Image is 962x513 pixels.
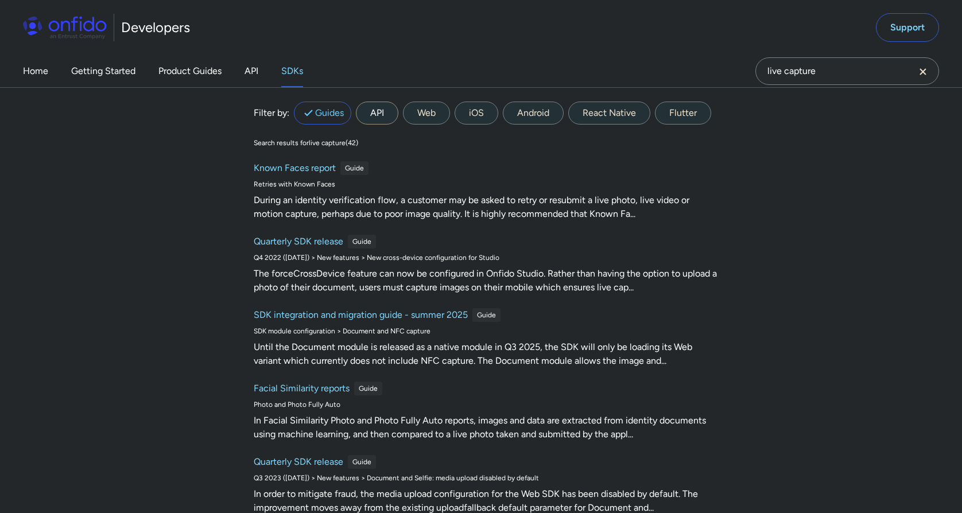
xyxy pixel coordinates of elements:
[23,55,48,87] a: Home
[254,308,468,322] h6: SDK integration and migration guide - summer 2025
[356,102,398,125] label: API
[23,16,107,39] img: Onfido Logo
[755,57,939,85] input: Onfido search input field
[340,161,368,175] div: Guide
[158,55,222,87] a: Product Guides
[348,455,376,469] div: Guide
[254,455,343,469] h6: Quarterly SDK release
[254,340,717,368] div: Until the Document module is released as a native module in Q3 2025, the SDK will only be loading...
[403,102,450,125] label: Web
[916,65,930,79] svg: Clear search field button
[254,161,336,175] h6: Known Faces report
[455,102,498,125] label: iOS
[281,55,303,87] a: SDKs
[254,267,717,294] div: The forceCrossDevice feature can now be configured in Onfido Studio. Rather than having the optio...
[655,102,711,125] label: Flutter
[254,327,717,336] div: SDK module configuration > Document and NFC capture
[121,18,190,37] h1: Developers
[254,138,358,147] div: Search results for live capture ( 42 )
[254,180,717,189] div: Retries with Known Faces
[71,55,135,87] a: Getting Started
[254,414,717,441] div: In Facial Similarity Photo and Photo Fully Auto reports, images and data are extracted from ident...
[354,382,382,395] div: Guide
[503,102,564,125] label: Android
[254,400,717,409] div: Photo and Photo Fully Auto
[254,473,717,483] div: Q3 2023 ([DATE]) > New features > Document and Selfie: media upload disabled by default
[254,253,717,262] div: Q4 2022 ([DATE]) > New features > New cross-device configuration for Studio
[249,304,722,372] a: SDK integration and migration guide - summer 2025GuideSDK module configuration > Document and NFC...
[348,235,376,248] div: Guide
[254,106,289,120] div: Filter by:
[254,235,343,248] h6: Quarterly SDK release
[294,102,351,125] label: Guides
[568,102,650,125] label: React Native
[254,193,717,221] div: During an identity verification flow, a customer may be asked to retry or resubmit a live photo, ...
[249,230,722,299] a: Quarterly SDK releaseGuideQ4 2022 ([DATE]) > New features > New cross-device configuration for St...
[249,377,722,446] a: Facial Similarity reportsGuidePhoto and Photo Fully AutoIn Facial Similarity Photo and Photo Full...
[245,55,258,87] a: API
[249,157,722,226] a: Known Faces reportGuideRetries with Known FacesDuring an identity verification flow, a customer m...
[254,382,350,395] h6: Facial Similarity reports
[472,308,501,322] div: Guide
[876,13,939,42] a: Support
